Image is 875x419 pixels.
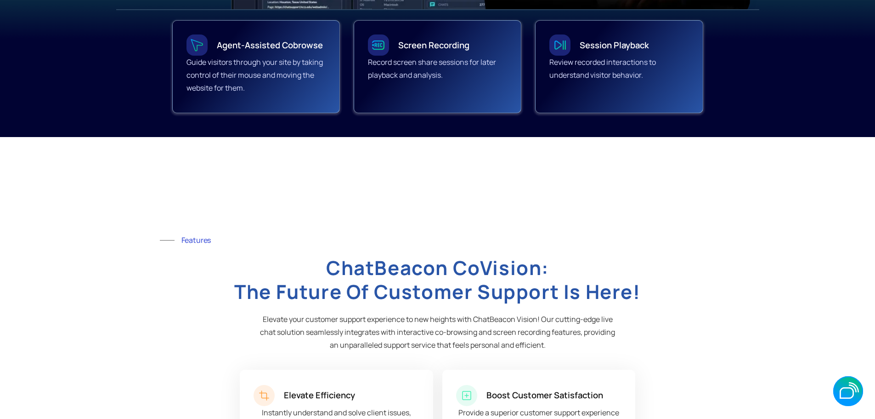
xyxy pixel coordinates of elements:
[456,384,477,406] img: Icon
[186,56,326,94] p: Guide visitors through your site by taking control of their mouse and moving the website for them.
[398,38,469,52] div: Screen Recording
[181,234,211,247] div: Features
[486,388,603,402] div: Boost Customer Satisfaction
[155,256,720,304] h2: ChatBeacon CoVision: The Future of Customer Support is Here!
[580,38,649,52] div: Session Playback
[257,313,618,351] p: Elevate your customer support experience to new heights with ChatBeacon Vision! Our cutting-edge ...
[217,38,323,52] div: Agent-Assisted Cobrowse
[254,384,275,406] img: Icon
[549,56,689,81] p: Review recorded interactions to understand visitor behavior.
[284,388,355,402] div: Elevate Efficiency
[368,56,507,81] p: Record screen share sessions for later playback and analysis.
